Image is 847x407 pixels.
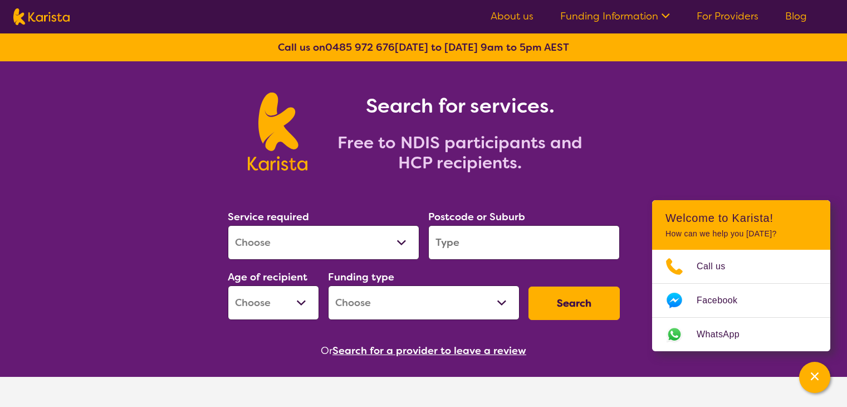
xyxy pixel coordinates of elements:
[652,318,830,351] a: Web link opens in a new tab.
[321,93,599,119] h1: Search for services.
[428,210,525,224] label: Postcode or Suburb
[560,9,670,23] a: Funding Information
[248,93,307,171] img: Karista logo
[697,326,753,343] span: WhatsApp
[697,258,739,275] span: Call us
[13,8,70,25] img: Karista logo
[428,225,620,260] input: Type
[799,362,830,393] button: Channel Menu
[228,270,307,284] label: Age of recipient
[697,9,758,23] a: For Providers
[228,210,309,224] label: Service required
[665,229,817,239] p: How can we help you [DATE]?
[278,41,569,54] b: Call us on [DATE] to [DATE] 9am to 5pm AEST
[665,211,817,225] h2: Welcome to Karista!
[321,133,599,173] h2: Free to NDIS participants and HCP recipients.
[491,9,533,23] a: About us
[328,270,394,284] label: Funding type
[785,9,807,23] a: Blog
[697,292,751,309] span: Facebook
[528,287,620,320] button: Search
[332,342,526,359] button: Search for a provider to leave a review
[652,250,830,351] ul: Choose channel
[652,200,830,351] div: Channel Menu
[325,41,395,54] a: 0485 972 676
[321,342,332,359] span: Or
